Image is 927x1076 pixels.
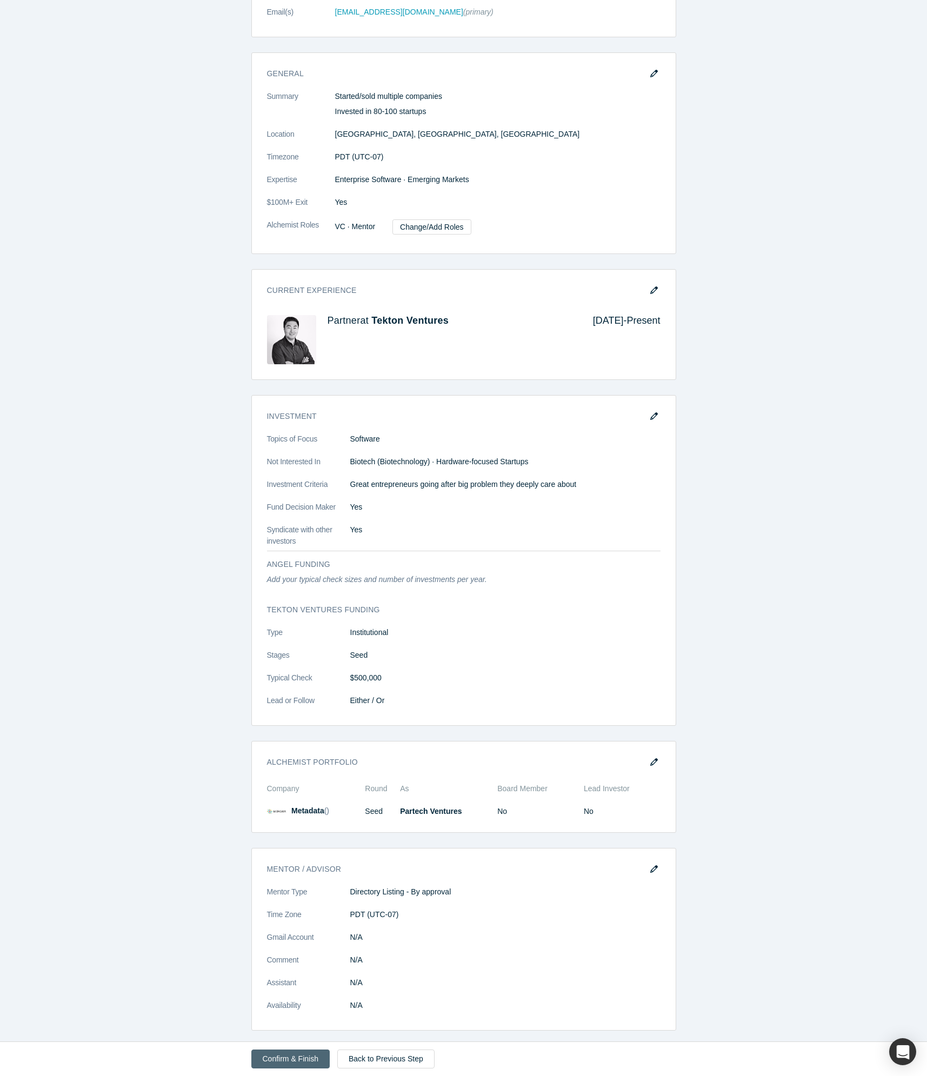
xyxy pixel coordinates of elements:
[267,977,350,1000] dt: Assistant
[350,886,661,898] dd: Directory Listing - By approval
[267,757,645,768] h3: Alchemist Portfolio
[350,502,661,513] dd: Yes
[350,954,661,966] dd: N/A
[335,197,661,208] dd: Yes
[267,604,645,616] h3: Tekton Ventures funding
[267,6,335,29] dt: Email(s)
[251,1050,330,1068] button: Confirm & Finish
[576,779,661,798] th: Lead Investor
[267,91,335,129] dt: Summary
[350,672,661,684] dd: $500,000
[497,779,576,798] th: Board Member
[335,151,661,163] dd: PDT (UTC-07)
[267,151,335,174] dt: Timezone
[365,779,400,798] th: Round
[267,456,350,479] dt: Not Interested In
[350,627,661,638] dd: Institutional
[267,411,645,422] h3: Investment
[267,695,350,718] dt: Lead or Follow
[578,315,661,364] div: [DATE] - Present
[463,8,493,16] span: (primary)
[267,174,335,197] dt: Expertise
[335,91,661,102] p: Started/sold multiple companies
[350,1000,661,1011] dd: N/A
[267,932,350,954] dt: Gmail Account
[267,627,350,650] dt: Type
[335,106,661,117] p: Invested in 80-100 startups
[350,977,661,988] dd: N/A
[335,219,661,235] dd: VC · Mentor
[324,806,329,815] span: ( )
[350,932,661,943] dd: N/A
[267,197,335,219] dt: $100M+ Exit
[392,219,471,235] a: Change/Add Roles
[350,695,661,706] dd: Either / Or
[267,886,350,909] dt: Mentor Type
[267,315,316,364] img: Tekton Ventures's Logo
[267,672,350,695] dt: Typical Check
[497,798,576,825] td: No
[267,219,335,246] dt: Alchemist Roles
[328,315,578,327] h4: Partner at
[350,524,661,536] dd: Yes
[400,807,462,816] a: Partech Ventures
[267,433,350,456] dt: Topics of Focus
[335,129,661,140] dd: [GEOGRAPHIC_DATA], [GEOGRAPHIC_DATA], [GEOGRAPHIC_DATA]
[576,798,661,825] td: No
[267,574,661,585] p: Add your typical check sizes and number of investments per year.
[267,559,645,570] h3: Angel Funding
[267,954,350,977] dt: Comment
[267,479,350,502] dt: Investment Criteria
[267,864,645,875] h3: Mentor / Advisor
[400,779,497,798] th: As
[267,779,365,798] th: Company
[267,502,350,524] dt: Fund Decision Maker
[350,909,661,920] dd: PDT (UTC-07)
[335,8,463,16] a: [EMAIL_ADDRESS][DOMAIN_NAME]
[267,68,645,79] h3: General
[267,909,350,932] dt: Time Zone
[267,650,350,672] dt: Stages
[350,457,529,466] span: Biotech (Biotechnology) · Hardware-focused Startups
[267,1000,350,1022] dt: Availability
[350,435,380,443] span: Software
[371,315,449,326] a: Tekton Ventures
[267,524,350,547] dt: Syndicate with other investors
[267,129,335,151] dt: Location
[267,285,645,296] h3: Current Experience
[350,479,661,490] p: Great entrepreneurs going after big problem they deeply care about
[291,806,324,815] a: Metadata
[337,1050,435,1068] a: Back to Previous Step
[350,650,661,661] dd: Seed
[365,798,400,825] td: Seed
[267,802,286,821] img: Metadata
[335,175,469,184] span: Enterprise Software · Emerging Markets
